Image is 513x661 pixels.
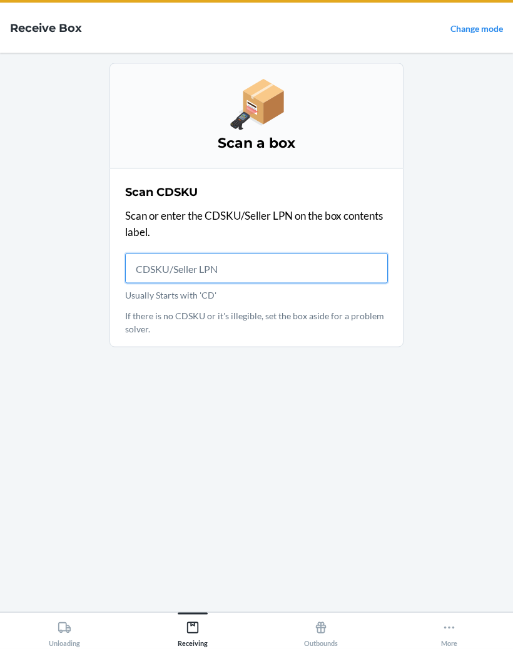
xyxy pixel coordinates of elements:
h2: Scan CDSKU [125,196,198,212]
div: More [441,628,457,659]
h4: Receive Box [10,32,82,48]
p: Usually Starts with 'CD' [125,300,388,314]
input: Usually Starts with 'CD' [125,265,388,295]
div: Receiving [178,628,208,659]
div: Outbounds [304,628,338,659]
button: Receiving [128,625,256,659]
button: More [385,625,513,659]
p: DFW1TMP [237,3,276,14]
p: If there is no CDSKU or it's illegible, set the box aside for a problem solver. [125,321,388,347]
button: Outbounds [256,625,385,659]
h3: Scan a box [125,145,388,165]
a: Change mode [450,35,503,46]
p: Scan or enter the CDSKU/Seller LPN on the box contents label. [125,220,388,252]
div: Unloading [49,628,80,659]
